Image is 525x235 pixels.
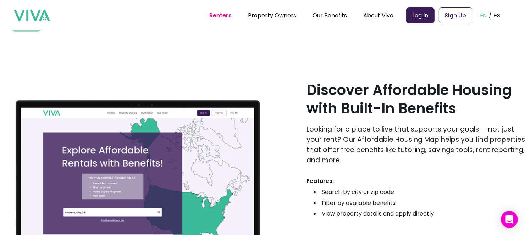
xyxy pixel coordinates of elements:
a: Sign Up [439,7,472,23]
div: Open Intercom Messenger [501,211,518,228]
button: ES [492,4,502,26]
span: Features: [306,177,448,185]
a: Renters [209,11,232,19]
li: View property details and apply directly [314,210,448,218]
h2: Discover Affordable Housing with Built-In Benefits [306,81,525,118]
p: Looking for a place to live that supports your goals — not just your rent? Our Affordable Housing... [306,124,525,165]
li: Filter by available benefits [314,199,448,207]
a: Log In [406,7,435,23]
button: EN [478,4,489,26]
img: viva [14,10,50,22]
div: About Viva [363,6,393,24]
p: / [489,10,492,21]
a: Property Owners [248,11,296,19]
div: Our Benefits [313,6,347,24]
li: Search by city or zip code [314,188,448,196]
